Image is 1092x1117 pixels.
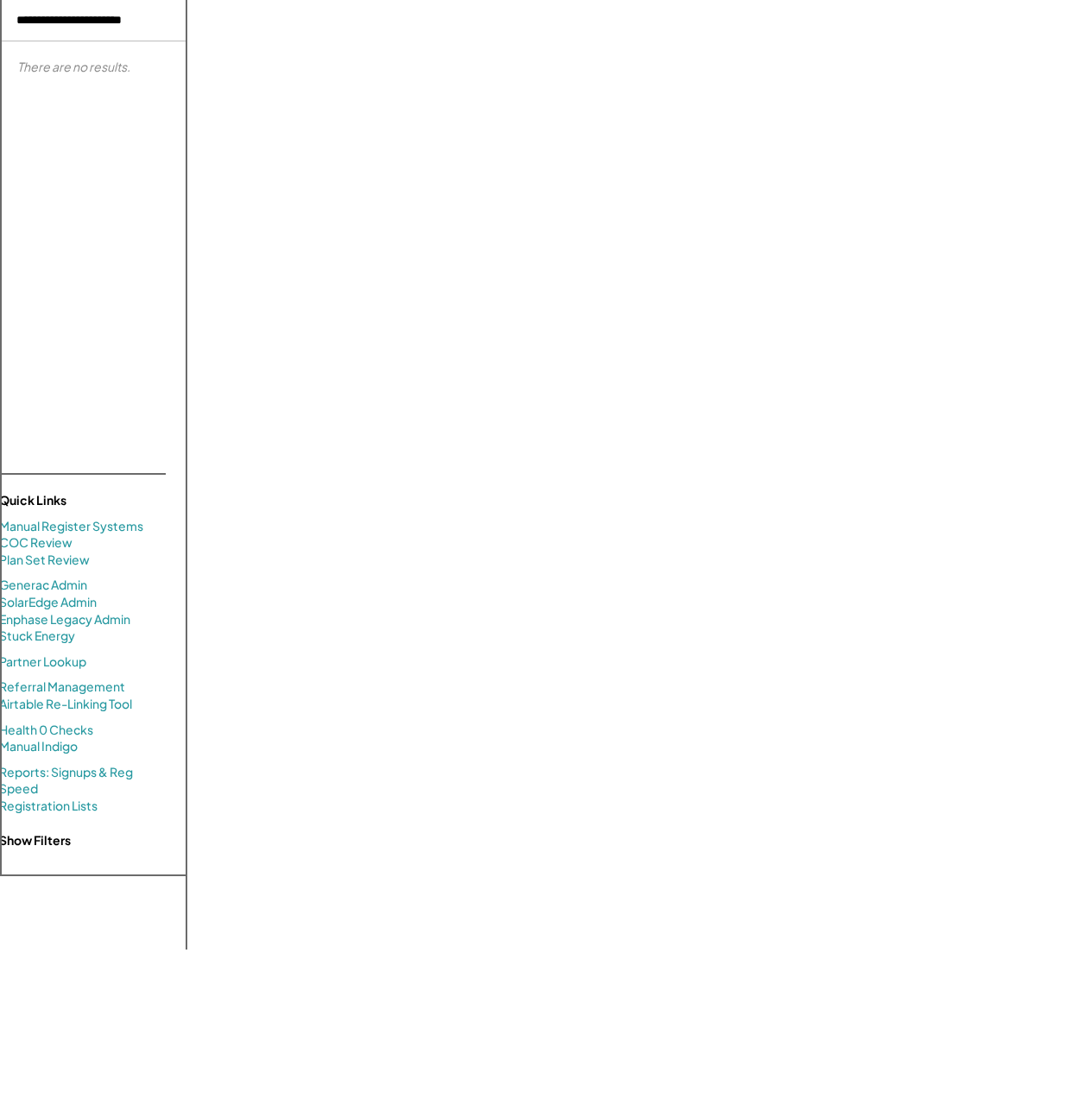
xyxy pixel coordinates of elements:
[17,59,130,76] div: There are no results.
